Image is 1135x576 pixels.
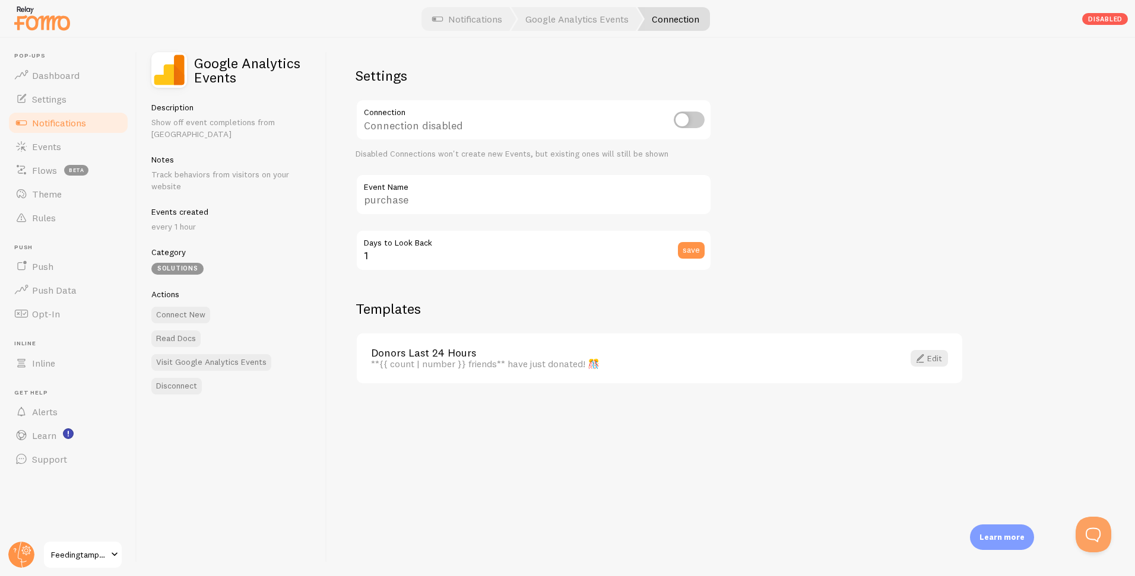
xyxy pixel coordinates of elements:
[32,141,61,152] span: Events
[371,348,889,358] a: Donors Last 24 Hours
[151,206,312,217] h5: Events created
[356,149,712,160] div: Disabled Connections won't create new Events, but existing ones will still be shown
[7,351,129,375] a: Inline
[14,340,129,348] span: Inline
[14,52,129,60] span: Pop-ups
[7,111,129,135] a: Notifications
[7,135,129,158] a: Events
[32,406,58,418] span: Alerts
[356,99,712,142] div: Connection disabled
[151,154,312,165] h5: Notes
[7,206,129,230] a: Rules
[32,164,57,176] span: Flows
[979,532,1025,543] p: Learn more
[63,428,74,439] svg: <p>Watch New Feature Tutorials!</p>
[356,174,712,215] input: page_view
[371,358,889,369] div: **{{ count | number }} friends** have just donated! 🎊
[32,93,66,105] span: Settings
[7,254,129,278] a: Push
[151,378,202,394] button: Disconnect
[1076,517,1111,552] iframe: Help Scout Beacon - Open
[151,168,312,192] p: Track behaviors from visitors on your website
[151,102,312,113] h5: Description
[151,307,210,323] button: Connect New
[356,174,712,194] label: Event Name
[151,330,201,347] a: Read Docs
[32,429,56,441] span: Learn
[7,424,129,447] a: Learn
[151,52,187,88] img: fomo_icons_google_analytics_events.svg
[14,389,129,397] span: Get Help
[7,447,129,471] a: Support
[32,69,80,81] span: Dashboard
[678,242,705,259] button: save
[356,66,712,85] h2: Settings
[7,400,129,424] a: Alerts
[356,300,963,318] h2: Templates
[7,87,129,111] a: Settings
[151,116,312,140] p: Show off event completions from [GEOGRAPHIC_DATA]
[970,524,1034,550] div: Learn more
[32,308,60,320] span: Opt-In
[32,212,56,224] span: Rules
[32,453,67,465] span: Support
[32,188,62,200] span: Theme
[64,165,88,176] span: beta
[32,284,77,296] span: Push Data
[911,350,948,367] a: Edit
[14,244,129,252] span: Push
[151,247,312,257] h5: Category
[151,289,312,300] h5: Actions
[12,3,72,33] img: fomo-relay-logo-orange.svg
[7,278,129,302] a: Push Data
[32,357,55,369] span: Inline
[151,263,204,275] div: Solutions
[194,56,312,84] h2: Google Analytics Events
[7,182,129,206] a: Theme
[356,230,712,250] label: Days to Look Back
[7,63,129,87] a: Dashboard
[51,548,107,562] span: Feedingtampabay
[151,354,271,371] a: Visit Google Analytics Events
[43,540,123,569] a: Feedingtampabay
[32,117,86,129] span: Notifications
[356,230,712,271] input: 1
[32,260,53,272] span: Push
[7,158,129,182] a: Flows beta
[151,221,312,233] p: every 1 hour
[7,302,129,326] a: Opt-In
